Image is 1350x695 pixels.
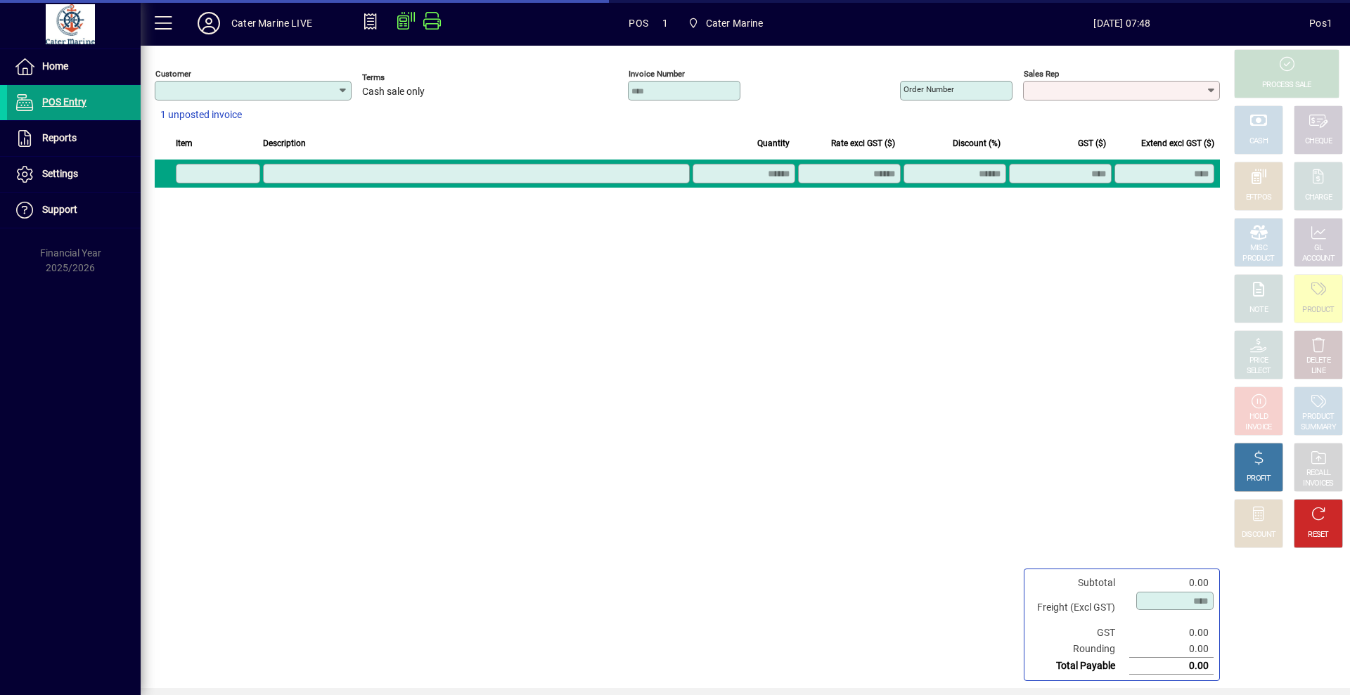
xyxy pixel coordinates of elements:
span: Settings [42,168,78,179]
mat-label: Sales rep [1024,69,1059,79]
button: 1 unposted invoice [155,103,247,128]
td: GST [1030,625,1129,641]
div: HOLD [1249,412,1268,422]
div: RESET [1308,530,1329,540]
span: 1 unposted invoice [160,108,242,122]
mat-label: Order number [904,84,954,94]
div: NOTE [1249,305,1268,316]
span: Home [42,60,68,72]
div: EFTPOS [1246,193,1272,203]
div: DELETE [1306,356,1330,366]
div: LINE [1311,366,1325,377]
div: Cater Marine LIVE [231,12,312,34]
a: Reports [7,121,141,156]
td: Subtotal [1030,575,1129,591]
div: SELECT [1247,366,1271,377]
span: 1 [662,12,668,34]
td: Total Payable [1030,658,1129,675]
a: Home [7,49,141,84]
span: Cash sale only [362,86,425,98]
div: PRODUCT [1302,412,1334,422]
div: ACCOUNT [1302,254,1335,264]
span: Reports [42,132,77,143]
mat-label: Customer [155,69,191,79]
span: Item [176,136,193,151]
span: Terms [362,73,446,82]
div: PRODUCT [1302,305,1334,316]
span: POS Entry [42,96,86,108]
td: 0.00 [1129,625,1214,641]
div: MISC [1250,243,1267,254]
div: CHEQUE [1305,136,1332,147]
button: Profile [186,11,231,36]
span: POS [629,12,648,34]
div: GL [1314,243,1323,254]
div: Pos1 [1309,12,1332,34]
td: Freight (Excl GST) [1030,591,1129,625]
div: PRODUCT [1242,254,1274,264]
span: [DATE] 07:48 [935,12,1310,34]
span: Support [42,204,77,215]
div: PRICE [1249,356,1268,366]
div: INVOICE [1245,422,1271,433]
span: Rate excl GST ($) [831,136,895,151]
td: Rounding [1030,641,1129,658]
span: GST ($) [1078,136,1106,151]
div: CHARGE [1305,193,1332,203]
span: Discount (%) [953,136,1001,151]
a: Settings [7,157,141,192]
span: Cater Marine [682,11,769,36]
div: SUMMARY [1301,422,1336,433]
div: INVOICES [1303,479,1333,489]
td: 0.00 [1129,658,1214,675]
div: PROCESS SALE [1262,80,1311,91]
td: 0.00 [1129,641,1214,658]
span: Quantity [757,136,790,151]
td: 0.00 [1129,575,1214,591]
div: RECALL [1306,468,1331,479]
div: DISCOUNT [1242,530,1275,540]
span: Description [263,136,306,151]
mat-label: Invoice number [629,69,685,79]
div: CASH [1249,136,1268,147]
span: Cater Marine [706,12,764,34]
a: Support [7,193,141,228]
span: Extend excl GST ($) [1141,136,1214,151]
div: PROFIT [1247,474,1271,484]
